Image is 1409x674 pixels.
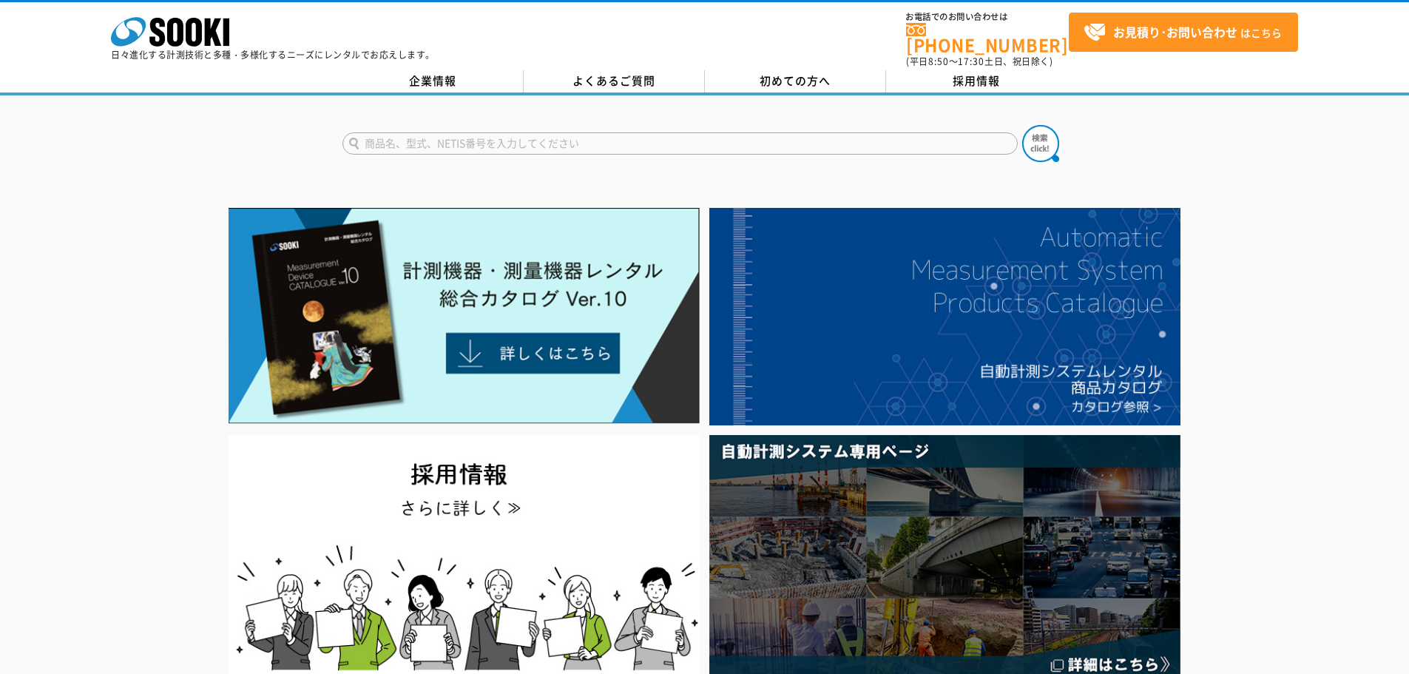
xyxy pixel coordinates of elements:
[342,70,524,92] a: 企業情報
[111,50,435,59] p: 日々進化する計測技術と多種・多様化するニーズにレンタルでお応えします。
[229,208,700,424] img: Catalog Ver10
[906,13,1069,21] span: お電話でのお問い合わせは
[1069,13,1298,52] a: お見積り･お問い合わせはこちら
[1113,23,1237,41] strong: お見積り･お問い合わせ
[886,70,1067,92] a: 採用情報
[524,70,705,92] a: よくあるご質問
[1022,125,1059,162] img: btn_search.png
[906,55,1052,68] span: (平日 ～ 土日、祝日除く)
[705,70,886,92] a: 初めての方へ
[709,208,1180,425] img: 自動計測システムカタログ
[958,55,984,68] span: 17:30
[928,55,949,68] span: 8:50
[342,132,1018,155] input: 商品名、型式、NETIS番号を入力してください
[1084,21,1282,44] span: はこちら
[906,23,1069,53] a: [PHONE_NUMBER]
[760,73,831,89] span: 初めての方へ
